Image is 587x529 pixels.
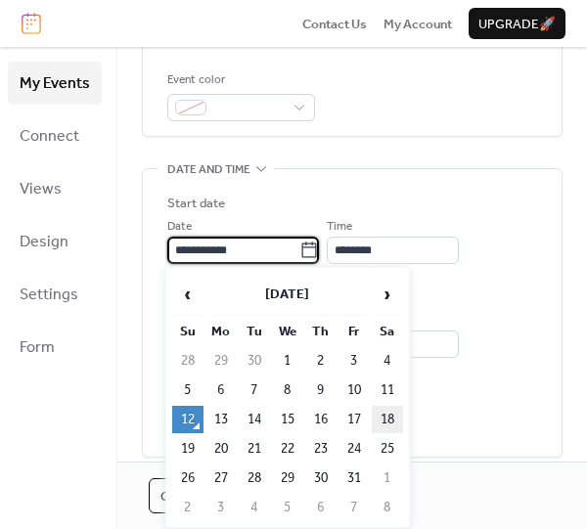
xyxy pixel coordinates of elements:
td: 8 [372,494,403,521]
td: 22 [272,435,303,463]
th: We [272,318,303,345]
th: Tu [239,318,270,345]
td: 12 [172,406,203,433]
td: 28 [172,347,203,375]
div: Event color [167,70,311,90]
td: 29 [205,347,237,375]
span: Views [20,174,62,205]
span: › [373,275,402,314]
td: 29 [272,464,303,492]
button: Upgrade🚀 [469,8,565,39]
td: 6 [305,494,337,521]
td: 4 [372,347,403,375]
a: Settings [8,273,102,316]
span: My Account [384,15,452,34]
th: Su [172,318,203,345]
td: 5 [172,376,203,404]
td: 13 [205,406,237,433]
td: 25 [372,435,403,463]
button: Cancel [149,478,223,513]
td: 14 [239,406,270,433]
th: Fr [339,318,370,345]
td: 7 [239,376,270,404]
span: Settings [20,280,78,311]
a: My Account [384,14,452,33]
td: 24 [339,435,370,463]
th: Th [305,318,337,345]
img: logo [22,13,41,34]
a: Design [8,220,102,263]
td: 11 [372,376,403,404]
th: Sa [372,318,403,345]
td: 20 [205,435,237,463]
td: 30 [239,347,270,375]
a: Connect [8,114,102,157]
span: Link to Google Maps [191,28,295,48]
span: Contact Us [302,15,367,34]
span: Cancel [160,487,211,507]
td: 10 [339,376,370,404]
span: My Events [20,68,90,100]
td: 27 [205,464,237,492]
td: 7 [339,494,370,521]
td: 21 [239,435,270,463]
span: ‹ [173,275,203,314]
td: 8 [272,376,303,404]
td: 17 [339,406,370,433]
td: 1 [272,347,303,375]
td: 19 [172,435,203,463]
td: 30 [305,464,337,492]
td: 4 [239,494,270,521]
span: Date and time [167,160,250,180]
span: Form [20,332,55,364]
td: 6 [205,376,237,404]
td: 3 [339,347,370,375]
div: Start date [167,194,225,213]
td: 2 [305,347,337,375]
span: Design [20,227,68,258]
span: Connect [20,121,79,153]
td: 28 [239,464,270,492]
td: 5 [272,494,303,521]
td: 9 [305,376,337,404]
a: Form [8,326,102,369]
td: 15 [272,406,303,433]
th: [DATE] [205,274,370,316]
a: My Events [8,62,102,105]
td: 3 [205,494,237,521]
span: Upgrade 🚀 [478,15,556,34]
a: Views [8,167,102,210]
td: 23 [305,435,337,463]
td: 26 [172,464,203,492]
td: 31 [339,464,370,492]
a: Contact Us [302,14,367,33]
td: 2 [172,494,203,521]
span: Date [167,217,192,237]
td: 18 [372,406,403,433]
td: 1 [372,464,403,492]
th: Mo [205,318,237,345]
span: Time [327,217,352,237]
td: 16 [305,406,337,433]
